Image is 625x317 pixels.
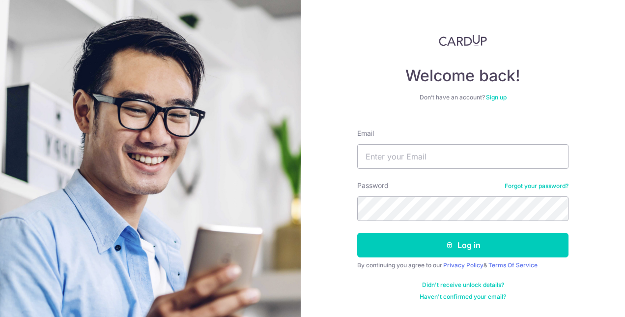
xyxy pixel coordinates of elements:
div: By continuing you agree to our & [357,261,568,269]
a: Forgot your password? [505,182,568,190]
label: Email [357,128,374,138]
input: Enter your Email [357,144,568,169]
a: Sign up [486,94,507,101]
a: Terms Of Service [488,261,538,269]
div: Don’t have an account? [357,94,568,101]
label: Password [357,181,389,190]
a: Privacy Policy [443,261,483,269]
button: Log in [357,233,568,257]
a: Didn't receive unlock details? [422,281,504,289]
h4: Welcome back! [357,66,568,86]
a: Haven't confirmed your email? [420,293,506,301]
img: CardUp Logo [439,34,487,46]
